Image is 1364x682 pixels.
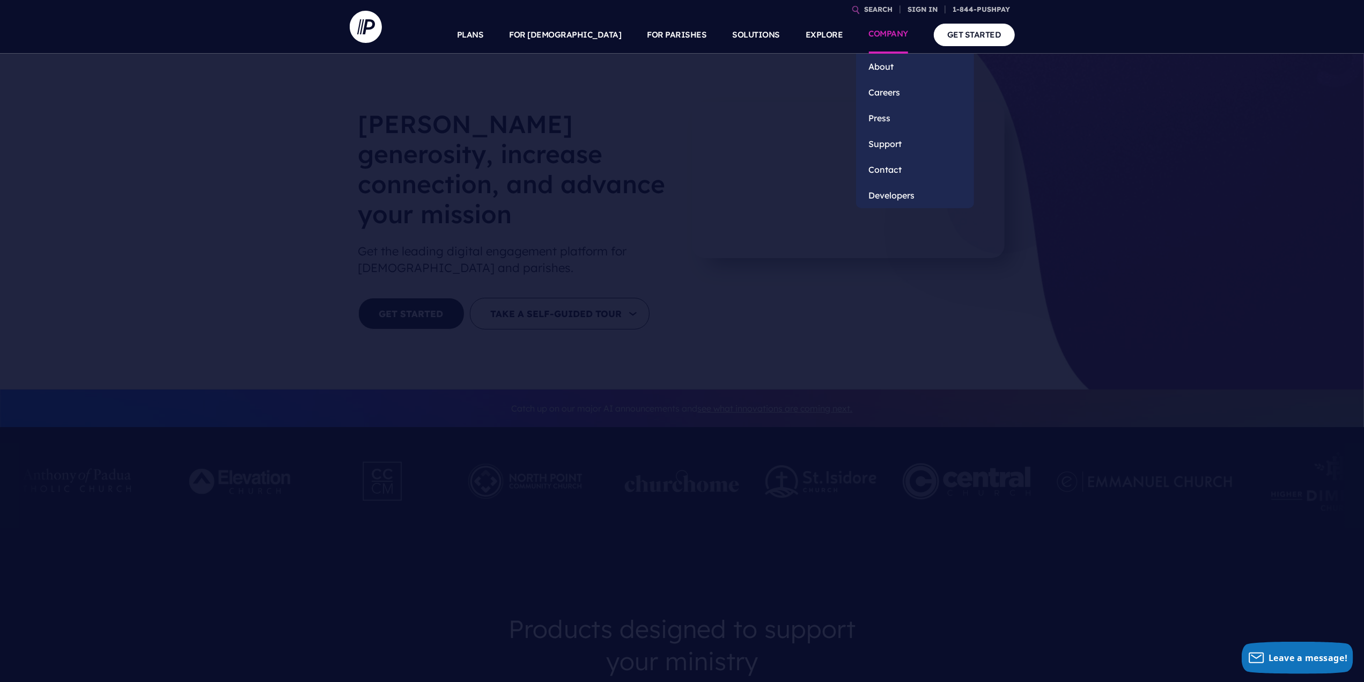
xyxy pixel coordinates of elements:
[1242,642,1353,674] button: Leave a message!
[934,24,1015,46] a: GET STARTED
[856,79,974,105] a: Careers
[647,16,707,54] a: FOR PARISHES
[457,16,484,54] a: PLANS
[869,16,909,54] a: COMPANY
[856,105,974,131] a: Press
[856,157,974,182] a: Contact
[1269,652,1348,664] span: Leave a message!
[856,54,974,79] a: About
[856,182,974,208] a: Developers
[733,16,780,54] a: SOLUTIONS
[806,16,843,54] a: EXPLORE
[856,131,974,157] a: Support
[510,16,622,54] a: FOR [DEMOGRAPHIC_DATA]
